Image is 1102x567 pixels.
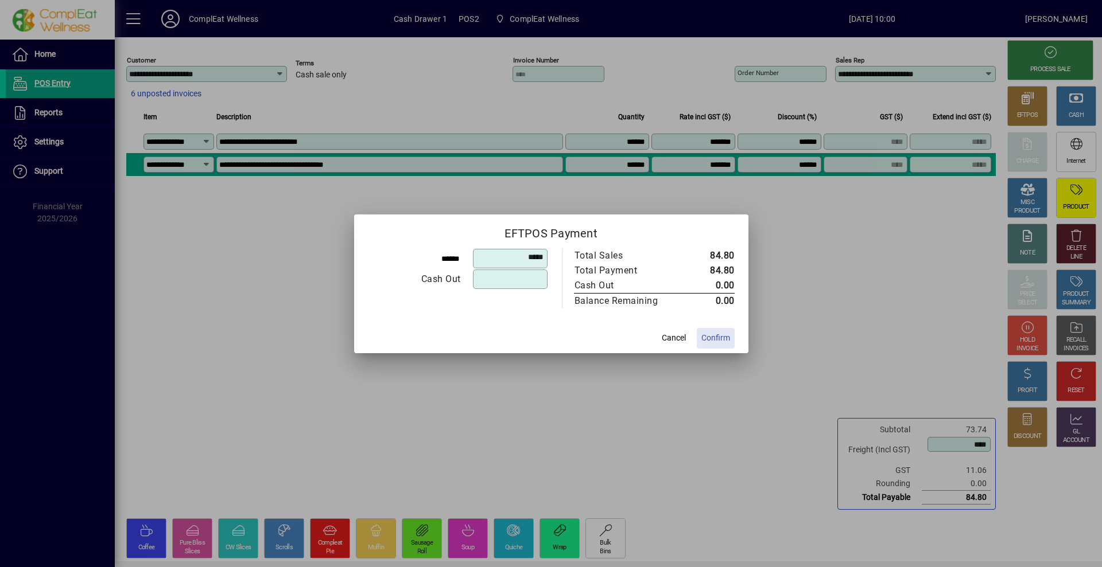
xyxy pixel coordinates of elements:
[574,248,682,263] td: Total Sales
[697,328,735,349] button: Confirm
[655,328,692,349] button: Cancel
[682,293,735,308] td: 0.00
[575,294,671,308] div: Balance Remaining
[662,332,686,344] span: Cancel
[682,263,735,278] td: 84.80
[575,279,671,292] div: Cash Out
[682,248,735,263] td: 84.80
[701,332,730,344] span: Confirm
[682,278,735,294] td: 0.00
[354,214,748,248] h2: EFTPOS Payment
[368,272,461,286] div: Cash Out
[574,263,682,278] td: Total Payment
